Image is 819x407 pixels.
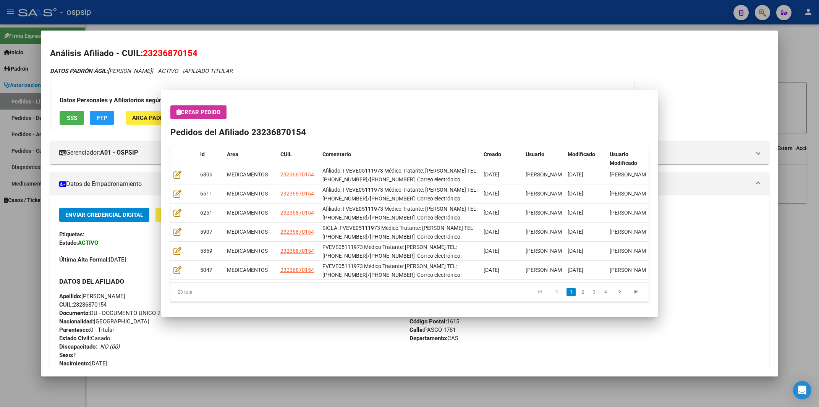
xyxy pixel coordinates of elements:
[484,229,499,235] span: [DATE]
[170,105,227,119] button: Crear Pedido
[200,191,212,197] span: 6511
[59,318,94,325] strong: Nacionalidad:
[322,187,477,219] span: Afiliado: FVEVE05111973 Médico Tratante: RICCO TEL: 15-3128-5697/15-3128-5698 Correo electrónico:...
[610,229,651,235] span: [PERSON_NAME]
[280,191,314,197] span: 23236870154
[59,301,107,308] span: 23236870154
[59,360,107,367] span: [DATE]
[59,310,90,317] strong: Documento:
[526,151,544,157] span: Usuario
[227,171,268,178] span: MEDICAMENTOS
[610,248,651,254] span: [PERSON_NAME]
[484,171,499,178] span: [DATE]
[322,263,461,295] span: FVEVE05111973 Médico Tratante: RICCO TEL: 15-3128-5697/15-3128-5698 Correo electrónico: verobetel...
[526,210,567,216] span: [PERSON_NAME]
[565,286,577,299] li: page 1
[526,229,567,235] span: [PERSON_NAME]
[200,171,212,178] span: 6806
[322,151,351,157] span: Comentario
[50,47,769,60] h2: Análisis Afiliado - CUIL:
[601,288,610,296] a: 4
[176,109,220,116] span: Crear Pedido
[126,111,178,125] button: ARCA Padrón
[319,146,481,171] datatable-header-cell: Comentario
[50,68,152,74] span: [PERSON_NAME]
[200,151,205,157] span: Id
[280,229,314,235] span: 23236870154
[280,248,314,254] span: 23236870154
[170,283,265,302] div: 23 total
[322,244,461,276] span: FVEVE05111973 Médico Tratante: RICCO TEL: 15-3128-5697/15-3128-5698 Correo electrónico: verobetel...
[322,206,477,238] span: Afiliado: FVEVE05111973 Médico Tratante: RICCO TEL: 15-3128-5697/15-3128-5698 Correo electrónico:...
[568,267,583,273] span: [DATE]
[200,210,212,216] span: 6251
[59,208,149,222] button: Enviar Credencial Digital
[610,210,651,216] span: [PERSON_NAME]
[588,286,600,299] li: page 3
[59,310,182,317] span: DU - DOCUMENTO UNICO 23687015
[90,111,114,125] button: FTP
[200,267,212,273] span: 5047
[97,115,107,121] span: FTP
[607,146,649,171] datatable-header-cell: Usuario Modificado
[280,267,314,273] span: 23236870154
[629,288,644,296] a: go to last page
[59,326,90,333] strong: Parentesco:
[409,326,456,333] span: PASCO 1781
[227,210,268,216] span: MEDICAMENTOS
[67,115,77,121] span: SSS
[184,68,233,74] span: AFILIADO TITULAR
[197,146,224,171] datatable-header-cell: Id
[59,352,73,359] strong: Sexo:
[59,277,760,286] h3: DATOS DEL AFILIADO
[409,335,458,342] span: CAS
[132,115,172,121] span: ARCA Padrón
[280,210,314,216] span: 23236870154
[200,248,212,254] span: 5359
[78,239,98,246] strong: ACTIVO
[577,286,588,299] li: page 2
[533,288,547,296] a: go to first page
[59,335,91,342] strong: Estado Civil:
[568,248,583,254] span: [DATE]
[484,267,499,273] span: [DATE]
[200,229,212,235] span: 5907
[565,146,607,171] datatable-header-cell: Modificado
[568,210,583,216] span: [DATE]
[50,173,769,195] mat-expansion-panel-header: Datos de Empadronamiento
[409,318,447,325] strong: Código Postal:
[59,256,109,263] strong: Última Alta Formal:
[50,141,769,164] mat-expansion-panel-header: Gerenciador:A01 - OSPSIP
[65,212,143,218] span: Enviar Credencial Digital
[610,191,651,197] span: [PERSON_NAME]
[600,286,611,299] li: page 4
[59,293,81,300] strong: Apellido:
[409,326,424,333] strong: Calle:
[227,191,268,197] span: MEDICAMENTOS
[227,267,268,273] span: MEDICAMENTOS
[59,231,84,238] strong: Etiquetas:
[550,288,564,296] a: go to previous page
[50,68,108,74] strong: DATOS PADRÓN ÁGIL:
[793,381,811,399] div: Open Intercom Messenger
[155,208,215,222] button: Movimientos
[170,126,649,139] h2: Pedidos del Afiliado 23236870154
[612,288,627,296] a: go to next page
[526,171,567,178] span: [PERSON_NAME]
[578,288,587,296] a: 2
[322,168,477,200] span: Afiliado: FVEVE05111973 Médico Tratante: RICCO TEL: 15-3128-5697/15-3128-5698 Correo electrónico:...
[280,151,292,157] span: CUIL
[484,210,499,216] span: [DATE]
[568,151,595,157] span: Modificado
[280,171,314,178] span: 23236870154
[568,191,583,197] span: [DATE]
[567,288,576,296] a: 1
[59,148,751,157] mat-panel-title: Gerenciador:
[59,318,149,325] span: [GEOGRAPHIC_DATA]
[59,343,97,350] strong: Discapacitado:
[227,229,268,235] span: MEDICAMENTOS
[322,225,474,257] span: SIGLA: FVEVE05111973 Médico Tratante: RICCO TEL: 15-3128-5697/15-3128-5698 Correo electrónico: ve...
[526,267,567,273] span: [PERSON_NAME]
[227,248,268,254] span: MEDICAMENTOS
[60,111,84,125] button: SSS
